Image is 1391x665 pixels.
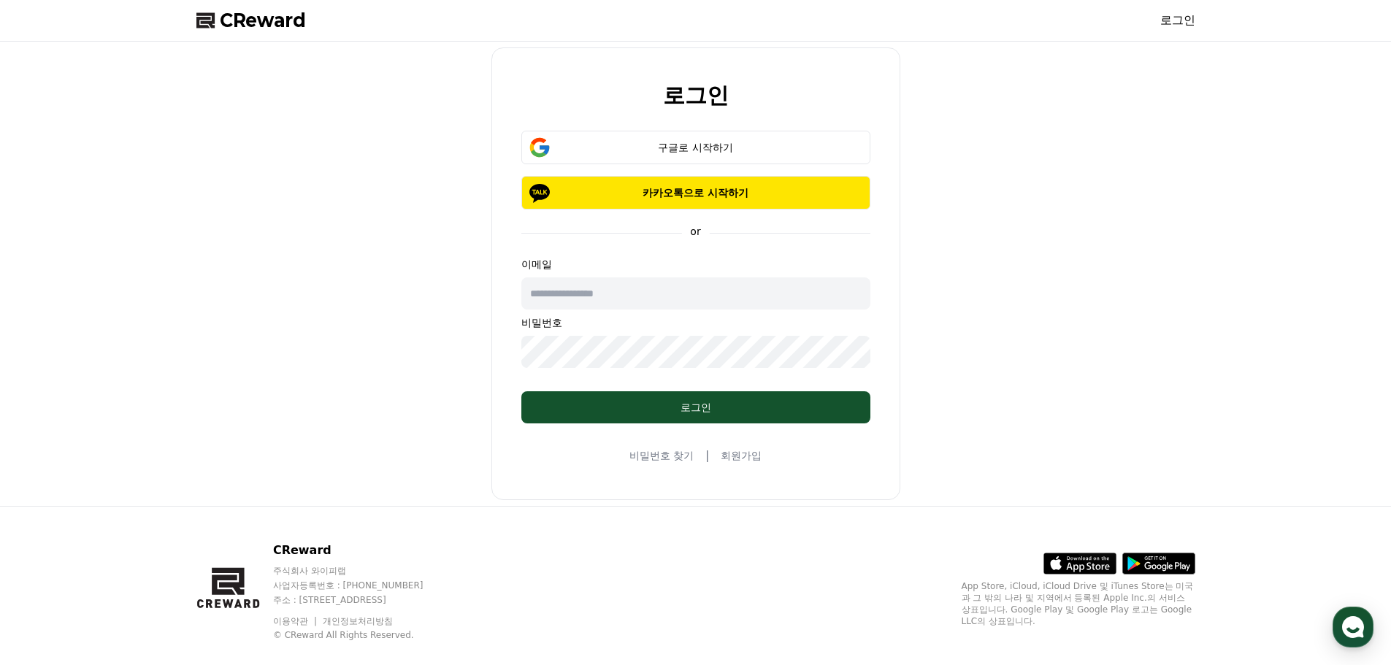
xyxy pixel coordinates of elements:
a: 비밀번호 찾기 [629,448,694,463]
p: 카카오톡으로 시작하기 [543,185,849,200]
button: 로그인 [521,391,870,423]
p: 주소 : [STREET_ADDRESS] [273,594,451,606]
p: © CReward All Rights Reserved. [273,629,451,641]
a: 회원가입 [721,448,762,463]
a: 이용약관 [273,616,319,626]
h2: 로그인 [663,83,729,107]
p: 이메일 [521,257,870,272]
a: CReward [196,9,306,32]
div: 로그인 [551,400,841,415]
p: 사업자등록번호 : [PHONE_NUMBER] [273,580,451,591]
p: 주식회사 와이피랩 [273,565,451,577]
div: 구글로 시작하기 [543,140,849,155]
p: 비밀번호 [521,315,870,330]
button: 카카오톡으로 시작하기 [521,176,870,210]
button: 구글로 시작하기 [521,131,870,164]
span: | [705,447,709,464]
a: 로그인 [1160,12,1195,29]
p: App Store, iCloud, iCloud Drive 및 iTunes Store는 미국과 그 밖의 나라 및 지역에서 등록된 Apple Inc.의 서비스 상표입니다. Goo... [962,580,1195,627]
p: or [681,224,709,239]
a: 개인정보처리방침 [323,616,393,626]
span: CReward [220,9,306,32]
p: CReward [273,542,451,559]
